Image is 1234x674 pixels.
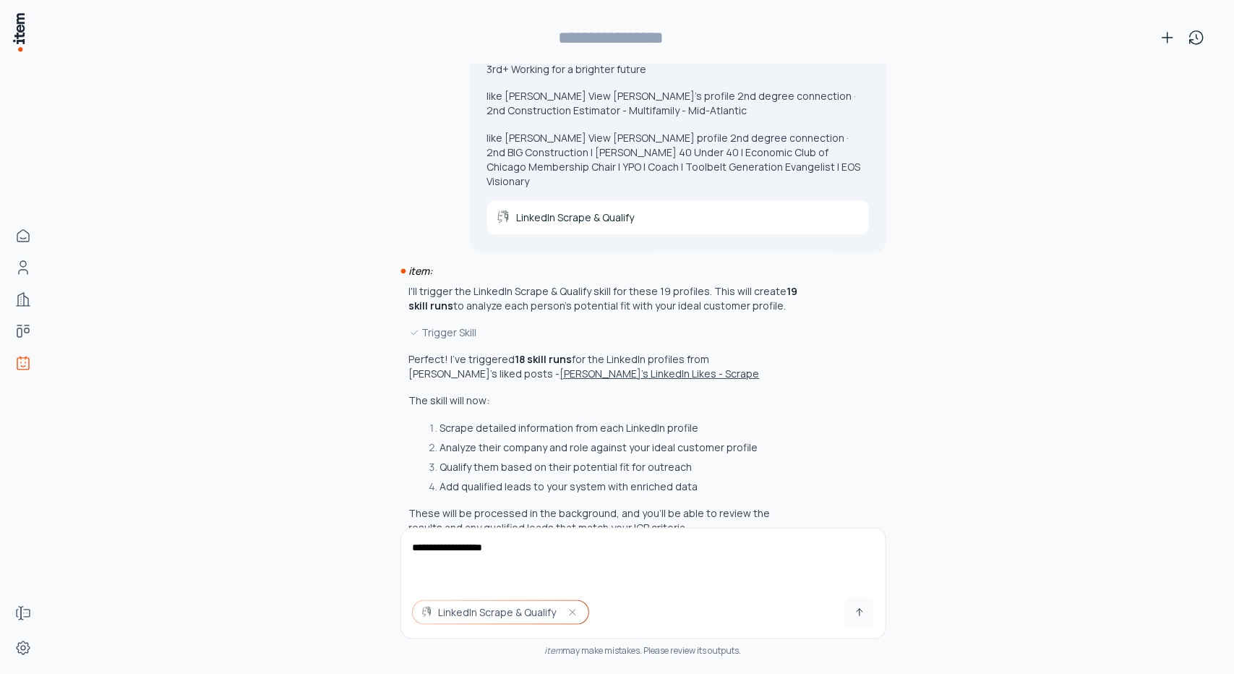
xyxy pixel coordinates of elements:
[409,264,433,278] i: item:
[409,284,798,312] strong: 19 skill runs
[425,421,799,435] li: Scrape detailed information from each LinkedIn profile
[409,506,800,535] p: These will be processed in the background, and you'll be able to review the results and any quali...
[12,12,26,53] img: Item Brain Logo
[409,352,760,380] p: Perfect! I've triggered for the LinkedIn profiles from [PERSON_NAME]'s liked posts -
[9,253,38,282] a: Contacts
[421,607,433,618] img: account_manager
[9,634,38,662] a: Settings
[497,210,511,225] img: LinkedIn Scrape & Qualify
[515,352,573,366] strong: 18 skill runs
[487,200,869,235] a: LinkedIn Scrape & Qualify
[439,605,557,620] span: LinkedIn Scrape & Qualify
[9,349,38,377] a: Agents
[845,598,874,627] button: Send message
[425,460,799,474] li: Qualify them based on their potential fit for outreach
[9,599,38,628] a: Forms
[409,325,800,341] div: Trigger Skill
[9,285,38,314] a: Companies
[425,440,799,455] li: Analyze their company and role against your ideal customer profile
[409,393,800,408] p: The skill will now:
[560,367,760,381] button: [PERSON_NAME]'s LinkedIn Likes - Scrape
[1182,23,1211,52] button: View history
[487,131,869,189] p: like [PERSON_NAME] View [PERSON_NAME] profile 2nd degree connection · 2nd BIG Construction | [PER...
[425,479,799,494] li: Add qualified leads to your system with enriched data
[9,317,38,346] a: deals
[413,601,588,624] button: LinkedIn Scrape & Qualify
[9,221,38,250] a: Home
[400,645,886,657] div: may make mistakes. Please review its outputs.
[1153,23,1182,52] button: New conversation
[545,644,563,657] i: item
[487,89,869,118] p: like [PERSON_NAME] View [PERSON_NAME]’s profile 2nd degree connection · 2nd Construction Estimato...
[409,284,800,313] p: I'll trigger the LinkedIn Scrape & Qualify skill for these 19 profiles. This will create to analy...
